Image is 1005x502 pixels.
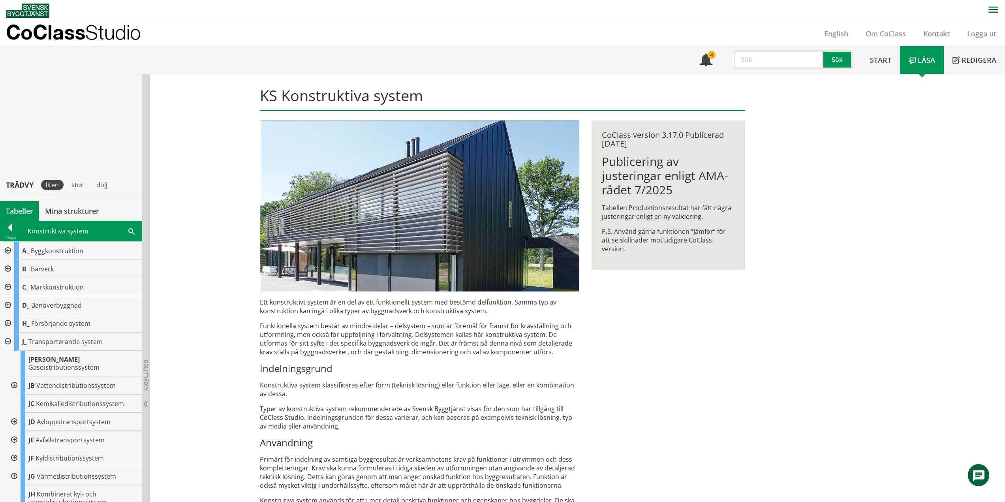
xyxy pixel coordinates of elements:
a: Start [861,46,900,74]
p: Ett konstruktivt system är en del av ett funktionellt system med bestämd delfunktion. Samma typ a... [260,298,579,315]
span: Dölj trädvy [143,360,149,391]
span: Bärverk [31,265,54,273]
span: JC [28,399,34,408]
img: structural-solar-shading.jpg [260,120,579,291]
span: C_ [22,283,29,291]
span: [PERSON_NAME] [28,355,80,364]
span: Redigera [962,55,996,65]
div: dölj [92,180,112,190]
a: Om CoClass [857,29,915,38]
span: Försörjande system [31,319,90,328]
a: CoClassStudio [6,21,158,46]
span: Sök i tabellen [128,227,135,235]
span: JG [28,472,35,481]
p: Funktionella system består av mindre delar – delsystem – som är föremål för främst för krav­ställ... [260,322,579,356]
span: Avloppstransportsystem [37,417,111,426]
button: Sök [823,50,853,69]
span: J_ [22,337,27,346]
a: Läsa [900,46,944,74]
span: Kemikaliedistributionssystem [36,399,124,408]
div: Tillbaka [0,235,20,241]
span: JB [28,381,35,390]
p: Primärt för indelning av samtliga byggresultat är verksamhetens krav på funktioner i ut­rym­men o... [260,455,579,490]
div: CoClass version 3.17.0 Publicerad [DATE] [602,131,735,148]
a: Mina strukturer [39,201,105,221]
span: Banöverbyggnad [31,301,82,310]
a: Redigera [944,46,1005,74]
a: Logga ut [958,29,1005,38]
h3: Indelningsgrund [260,363,579,374]
span: Kyldistributionssystem [36,454,104,463]
span: JE [28,436,34,444]
a: 4 [691,46,721,74]
span: Start [870,55,891,65]
span: B_ [22,265,29,273]
a: English [815,29,857,38]
div: Trädvy [2,180,38,189]
img: Svensk Byggtjänst [6,4,49,18]
span: JH [28,490,35,498]
h1: Publicering av justeringar enligt AMA-rådet 7/2025 [602,154,735,197]
span: Läsa [918,55,935,65]
input: Sök [734,50,823,69]
p: Konstruktiva system klassificeras efter form (teknisk lösning) eller funktion eller läge, eller e... [260,381,579,398]
p: Typer av konstruktiva system rekommenderade av Svensk Byggtjänst visas för den som har tillgång t... [260,404,579,431]
span: Studio [85,21,141,44]
span: Avfallstransportsystem [36,436,105,444]
span: Vattendistributionssystem [36,381,116,390]
div: liten [41,180,64,190]
p: P.S. Använd gärna funktionen ”Jämför” för att se skillnader mot tidigare CoClass version. [602,227,735,253]
span: Värmedistributionssystem [37,472,116,481]
p: CoClass [6,28,141,37]
h3: Användning [260,437,579,449]
span: A_ [22,246,29,255]
span: JD [28,417,35,426]
a: Kontakt [915,29,958,38]
div: Konstruktiva system [21,221,142,241]
span: Byggkonstruktion [31,246,83,255]
span: Notifikationer [700,55,712,67]
h1: KS Konstruktiva system [260,86,745,111]
p: Tabellen Produktionsresultat har fått några justeringar enligt en ny validering. [602,203,735,221]
div: 4 [708,51,716,59]
span: H_ [22,319,30,328]
span: JF [28,454,34,463]
span: Markkonstruktion [30,283,84,291]
span: Transporterande system [28,337,103,346]
span: Gasdistributionssystem [28,363,100,372]
span: D_ [22,301,30,310]
div: stor [67,180,88,190]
